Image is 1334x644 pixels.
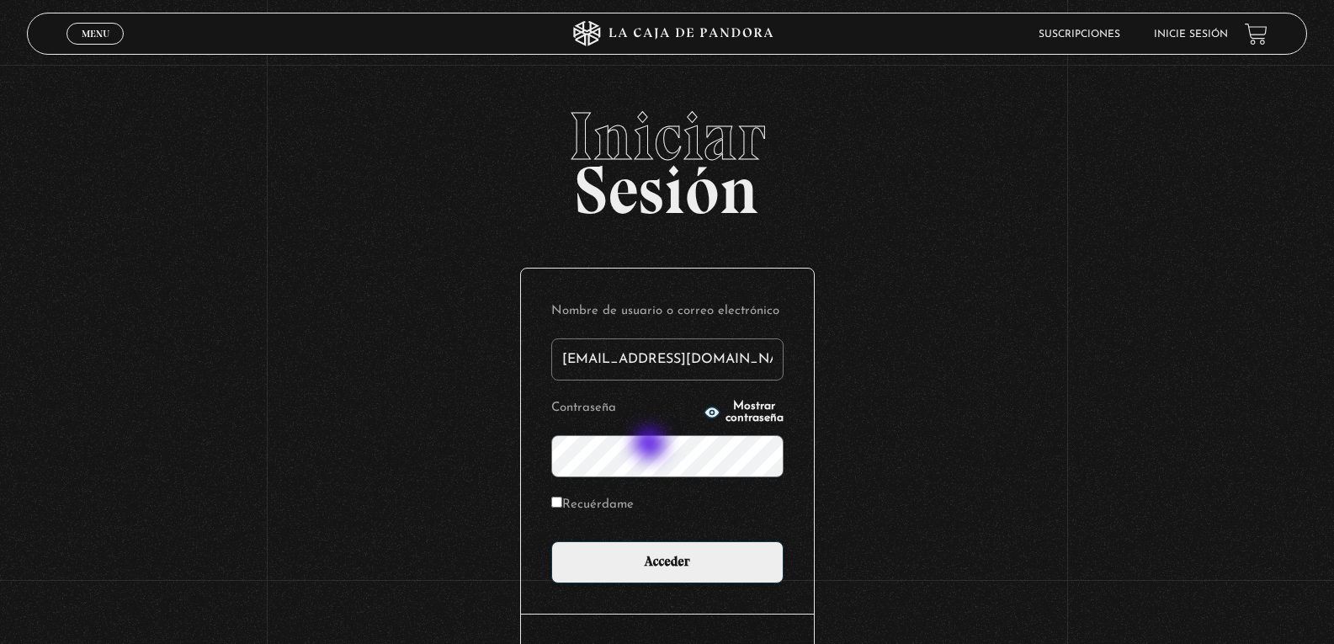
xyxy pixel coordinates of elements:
[82,29,109,39] span: Menu
[1154,29,1228,40] a: Inicie sesión
[1245,23,1268,45] a: View your shopping cart
[27,103,1308,210] h2: Sesión
[551,497,562,508] input: Recuérdame
[551,396,699,422] label: Contraseña
[704,401,784,424] button: Mostrar contraseña
[551,299,784,325] label: Nombre de usuario o correo electrónico
[76,43,115,55] span: Cerrar
[551,492,634,519] label: Recuérdame
[725,401,784,424] span: Mostrar contraseña
[27,103,1308,170] span: Iniciar
[551,541,784,583] input: Acceder
[1039,29,1120,40] a: Suscripciones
